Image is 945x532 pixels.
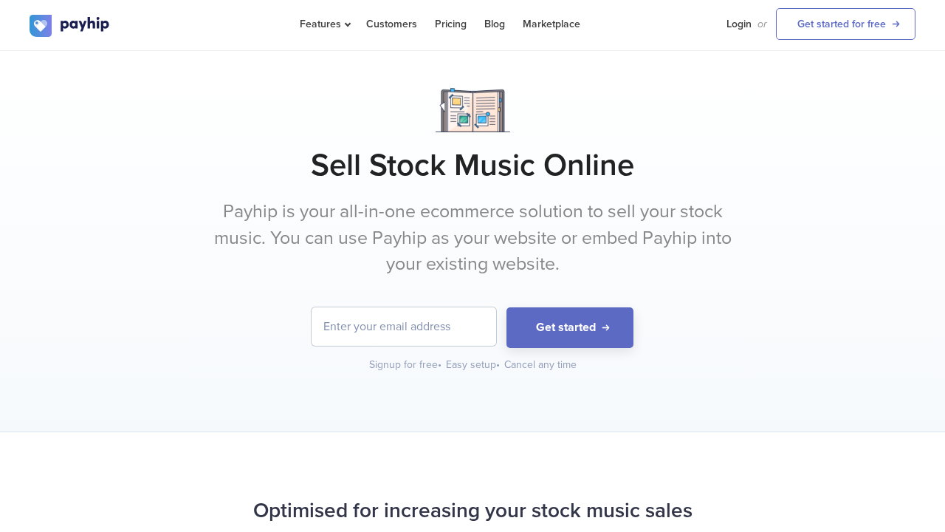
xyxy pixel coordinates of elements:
[496,358,500,371] span: •
[312,307,496,346] input: Enter your email address
[436,88,510,132] img: Notebook.png
[196,199,749,278] p: Payhip is your all-in-one ecommerce solution to sell your stock music. You can use Payhip as your...
[30,147,915,184] h1: Sell Stock Music Online
[30,491,915,531] h2: Optimised for increasing your stock music sales
[369,358,443,372] div: Signup for free
[506,307,633,348] button: Get started
[300,18,348,30] span: Features
[446,358,501,372] div: Easy setup
[504,358,577,372] div: Cancel any time
[776,8,915,40] a: Get started for free
[438,358,441,371] span: •
[30,15,111,37] img: logo.svg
